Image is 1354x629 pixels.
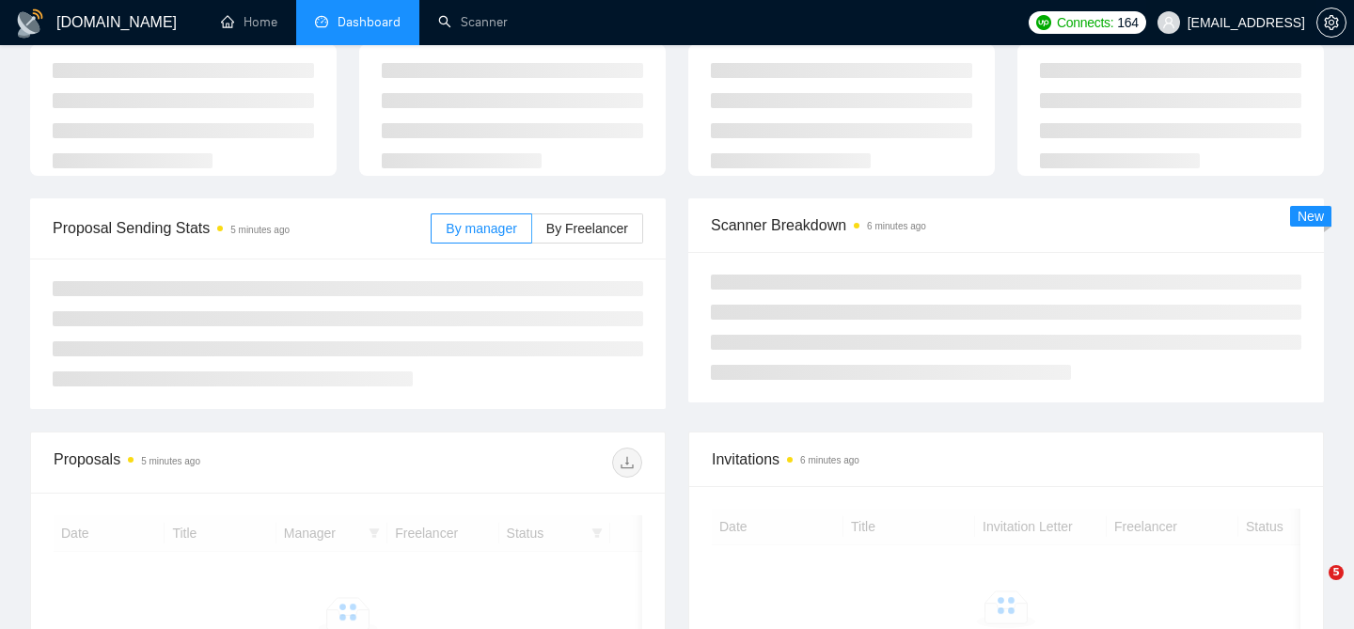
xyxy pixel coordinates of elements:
iframe: Intercom live chat [1290,565,1335,610]
a: setting [1316,15,1346,30]
a: searchScanner [438,14,508,30]
span: Proposal Sending Stats [53,216,431,240]
span: dashboard [315,15,328,28]
span: New [1298,209,1324,224]
span: user [1162,16,1175,29]
span: 164 [1117,12,1138,33]
a: homeHome [221,14,277,30]
button: setting [1316,8,1346,38]
time: 6 minutes ago [800,455,859,465]
span: Invitations [712,448,1300,471]
time: 5 minutes ago [230,225,290,235]
img: logo [15,8,45,39]
span: setting [1317,15,1346,30]
img: upwork-logo.png [1036,15,1051,30]
span: By manager [446,221,516,236]
span: Scanner Breakdown [711,213,1301,237]
span: Connects: [1057,12,1113,33]
span: Dashboard [338,14,401,30]
span: 5 [1329,565,1344,580]
span: By Freelancer [546,221,628,236]
time: 5 minutes ago [141,456,200,466]
time: 6 minutes ago [867,221,926,231]
div: Proposals [54,448,348,478]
